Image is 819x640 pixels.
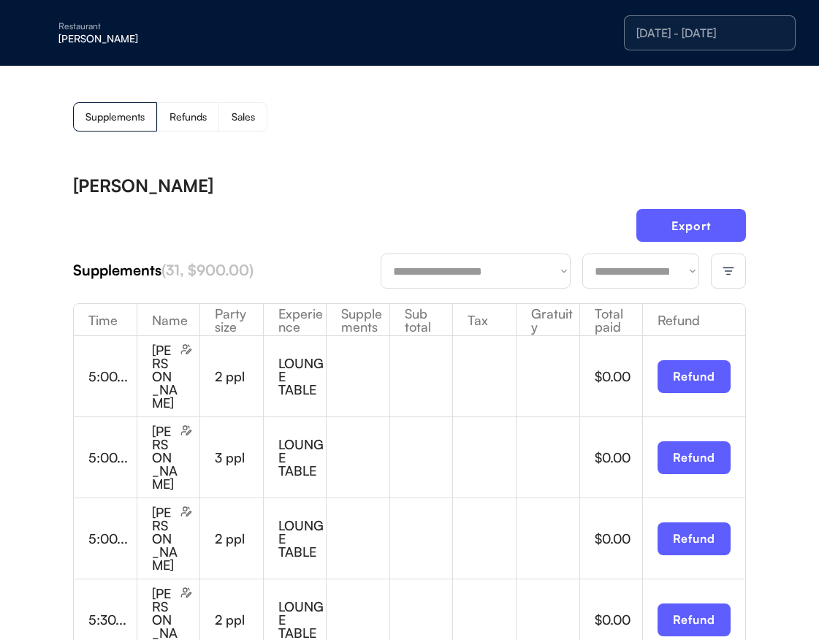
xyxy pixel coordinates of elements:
font: (31, $900.00) [161,261,254,279]
div: Supplements [327,307,389,333]
div: Total paid [580,307,643,333]
img: yH5BAEAAAAALAAAAAABAAEAAAIBRAA7 [29,21,53,45]
div: $0.00 [595,613,643,626]
div: Restaurant [58,22,243,31]
div: [PERSON_NAME] [152,506,178,571]
img: users-edit.svg [180,587,192,598]
div: [PERSON_NAME] [58,34,243,44]
div: $0.00 [595,451,643,464]
div: 5:00... [88,451,137,464]
div: Sub total [390,307,453,333]
div: Refund [643,313,745,327]
div: LOUNGE TABLE [278,519,327,558]
div: Party size [200,307,263,333]
div: LOUNGE TABLE [278,600,327,639]
div: 2 ppl [215,613,263,626]
div: Tax [453,313,516,327]
img: users-edit.svg [180,343,192,355]
button: Export [636,209,746,242]
img: filter-lines.svg [722,264,735,278]
div: Supplements [85,112,145,122]
div: $0.00 [595,532,643,545]
div: 5:00... [88,370,137,383]
img: users-edit.svg [180,424,192,436]
div: Refunds [169,112,207,122]
div: 2 ppl [215,370,263,383]
div: LOUNGE TABLE [278,357,327,396]
div: [PERSON_NAME] [152,424,178,490]
div: 5:30... [88,613,137,626]
div: [PERSON_NAME] [73,177,213,194]
div: [DATE] - [DATE] [636,27,783,39]
button: Refund [658,522,731,555]
button: Refund [658,603,731,636]
div: 5:00... [88,532,137,545]
div: Gratuity [517,307,579,333]
div: Supplements [73,260,381,281]
div: LOUNGE TABLE [278,438,327,477]
img: users-edit.svg [180,506,192,517]
div: 2 ppl [215,532,263,545]
button: Refund [658,441,731,474]
div: $0.00 [595,370,643,383]
button: Refund [658,360,731,393]
div: Time [74,313,137,327]
div: 3 ppl [215,451,263,464]
div: Sales [232,112,255,122]
div: Experience [264,307,327,333]
div: Name [137,313,200,327]
div: [PERSON_NAME] [152,343,178,409]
